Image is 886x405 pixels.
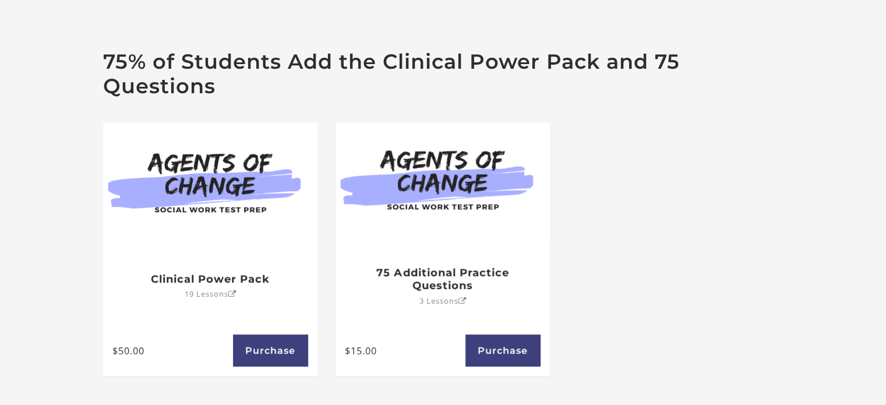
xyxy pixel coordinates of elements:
h3: Clinical Power Pack [112,272,308,286]
a: Purchase [232,334,308,367]
p: $50.00 [112,343,228,357]
a: Clinical Power Pack (Open in a new window) [103,122,317,238]
a: 75 Additional Practice Questions (Open in a new window) [336,122,550,238]
h3: 75 Additional Practice Questions [345,266,541,292]
a: Clinical Power Pack 19 LessonsOpen in a new window [103,238,317,325]
a: 75 Additional Practice Questions 3 LessonsOpen in a new window [336,238,550,325]
p: 19 Lessons [184,290,236,298]
h2: 75% of Students Add the Clinical Power Pack and 75 Questions [103,50,783,98]
p: 3 Lessons [419,297,467,305]
p: $15.00 [345,343,461,357]
a: Purchase [465,334,541,367]
i: Open in a new window [228,291,236,298]
i: Open in a new window [458,297,467,305]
